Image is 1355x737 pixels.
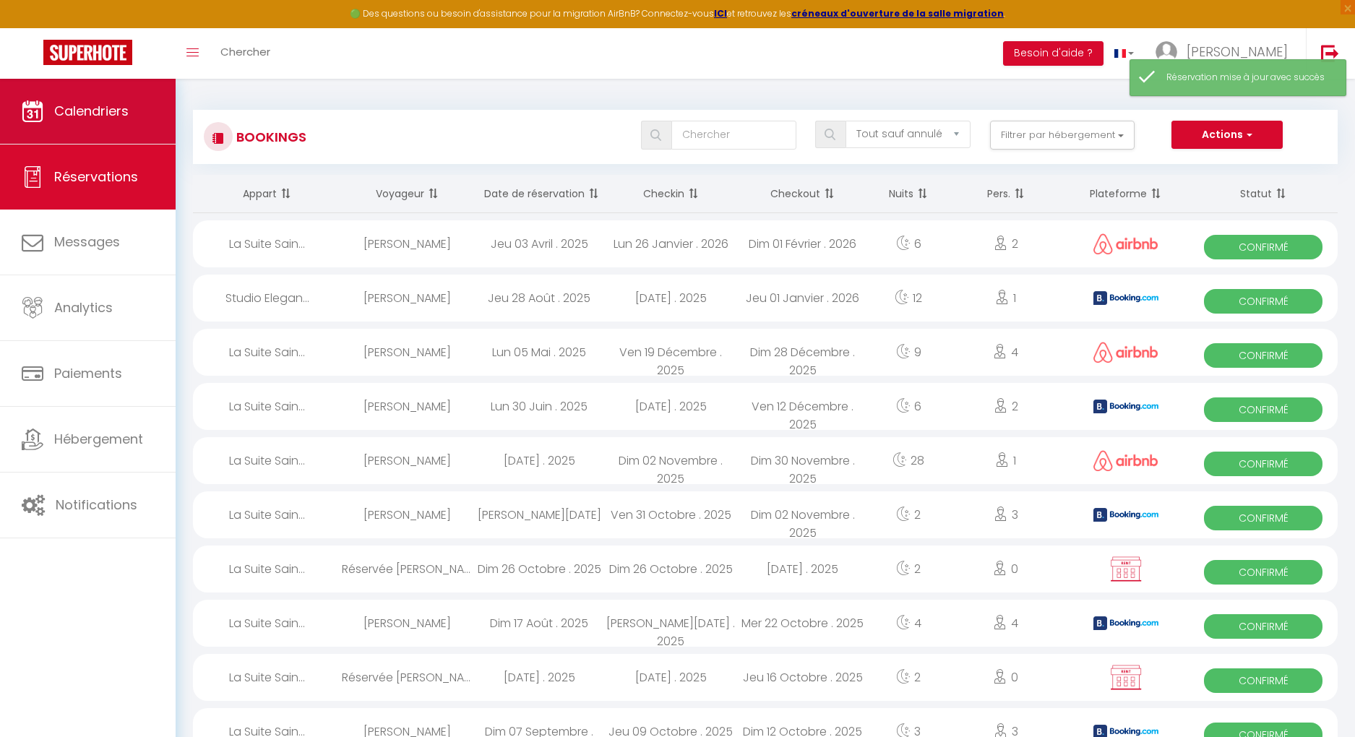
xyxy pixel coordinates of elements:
[54,298,113,316] span: Analytics
[671,121,796,150] input: Chercher
[54,233,120,251] span: Messages
[193,175,342,213] th: Sort by rentals
[210,28,281,79] a: Chercher
[1145,28,1306,79] a: ... [PERSON_NAME]
[605,175,736,213] th: Sort by checkin
[1156,41,1177,63] img: ...
[220,44,270,59] span: Chercher
[1171,121,1283,150] button: Actions
[43,40,132,65] img: Super Booking
[54,364,122,382] span: Paiements
[12,6,55,49] button: Ouvrir le widget de chat LiveChat
[791,7,1004,20] a: créneaux d'ouverture de la salle migration
[54,430,143,448] span: Hébergement
[714,7,727,20] a: ICI
[56,496,137,514] span: Notifications
[54,102,129,120] span: Calendriers
[473,175,605,213] th: Sort by booking date
[54,168,138,186] span: Réservations
[342,175,473,213] th: Sort by guest
[948,175,1062,213] th: Sort by people
[1187,43,1288,61] span: [PERSON_NAME]
[990,121,1135,150] button: Filtrer par hébergement
[869,175,949,213] th: Sort by nights
[1189,175,1338,213] th: Sort by status
[1166,71,1331,85] div: Réservation mise à jour avec succès
[736,175,868,213] th: Sort by checkout
[1321,44,1339,62] img: logout
[1003,41,1104,66] button: Besoin d'aide ?
[1063,175,1189,213] th: Sort by channel
[233,121,306,153] h3: Bookings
